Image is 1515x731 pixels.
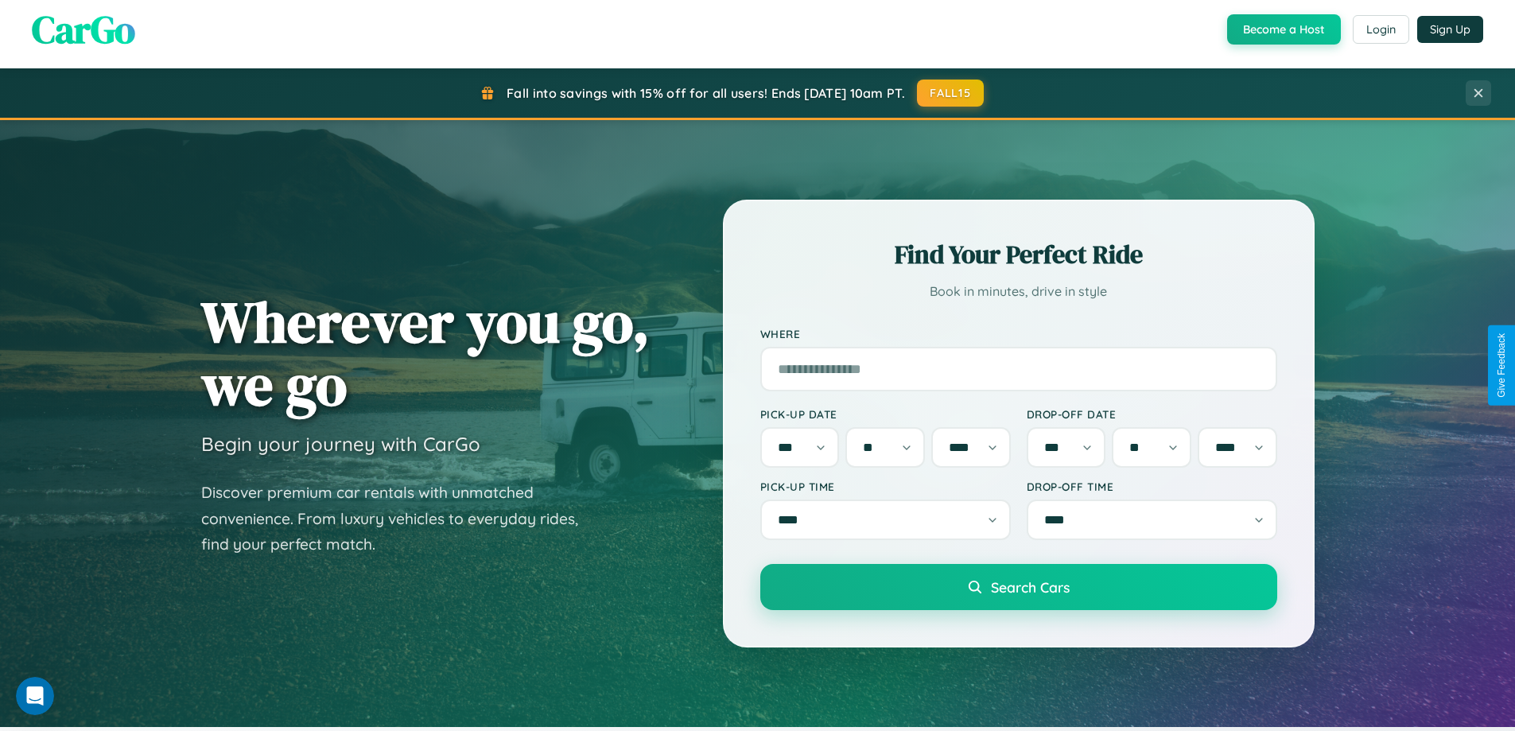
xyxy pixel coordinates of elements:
span: CarGo [32,3,135,56]
button: Become a Host [1227,14,1341,45]
h2: Find Your Perfect Ride [760,237,1277,272]
button: Sign Up [1417,16,1483,43]
label: Drop-off Time [1027,480,1277,493]
span: Search Cars [991,578,1070,596]
p: Discover premium car rentals with unmatched convenience. From luxury vehicles to everyday rides, ... [201,480,599,558]
label: Where [760,327,1277,340]
button: FALL15 [917,80,984,107]
button: Login [1353,15,1409,44]
span: Fall into savings with 15% off for all users! Ends [DATE] 10am PT. [507,85,905,101]
div: Give Feedback [1496,333,1507,398]
h3: Begin your journey with CarGo [201,432,480,456]
h1: Wherever you go, we go [201,290,650,416]
label: Pick-up Time [760,480,1011,493]
p: Book in minutes, drive in style [760,280,1277,303]
button: Search Cars [760,564,1277,610]
label: Pick-up Date [760,407,1011,421]
label: Drop-off Date [1027,407,1277,421]
iframe: Intercom live chat [16,677,54,715]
